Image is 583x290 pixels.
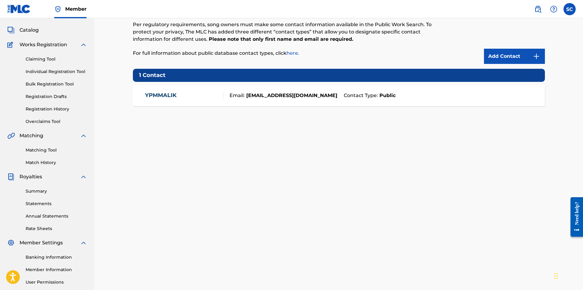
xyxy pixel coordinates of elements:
span: Works Registration [20,41,67,48]
img: Matching [7,132,15,139]
strong: [EMAIL_ADDRESS][DOMAIN_NAME] [245,92,337,99]
a: Individual Registration Tool [26,68,87,75]
span: Member Settings [20,239,63,246]
span: Member [65,5,87,12]
a: SummarySummary [7,12,44,19]
img: expand [80,41,87,48]
p: Per regulatory requirements, song owners must make some contact information available in the Publ... [133,21,450,43]
img: Member Settings [7,239,15,246]
img: expand [80,132,87,139]
a: User Permissions [26,279,87,285]
a: Match History [26,159,87,166]
a: Matching Tool [26,147,87,153]
img: expand [80,173,87,180]
div: User Menu [563,3,576,15]
span: Matching [20,132,43,139]
a: Member Information [26,267,87,273]
a: CatalogCatalog [7,26,39,34]
iframe: Chat Widget [553,261,583,290]
img: search [534,5,542,13]
div: Drag [554,267,558,285]
a: Add Contact [484,49,545,64]
a: Bulk Registration Tool [26,81,87,87]
img: Top Rightsholder [54,5,62,13]
iframe: Resource Center [566,193,583,242]
a: Rate Sheets [26,225,87,232]
img: Works Registration [7,41,15,48]
div: Help [548,3,560,15]
div: Email: [223,92,341,99]
img: Royalties [7,173,15,180]
a: YPMMALIK [145,92,176,99]
a: here. [286,50,299,56]
a: Summary [26,188,87,194]
h5: 1 Contact [133,69,545,82]
a: Public Search [532,3,544,15]
a: Claiming Tool [26,56,87,62]
a: Registration Drafts [26,93,87,100]
strong: Please note that only first name and email are required. [209,36,353,42]
a: Overclaims Tool [26,118,87,125]
img: Catalog [7,26,15,34]
a: Banking Information [26,254,87,260]
div: Contact Type: [341,92,536,99]
img: MLC Logo [7,5,31,13]
p: For full information about public database contact types, click [133,50,450,57]
img: expand [80,239,87,246]
strong: Public [378,92,396,99]
a: Annual Statements [26,213,87,219]
img: help [550,5,557,13]
span: Royalties [20,173,42,180]
img: 9d2ae6d4665cec9f34b9.svg [533,53,540,60]
a: Statements [26,201,87,207]
a: Registration History [26,106,87,112]
span: Catalog [20,26,39,34]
